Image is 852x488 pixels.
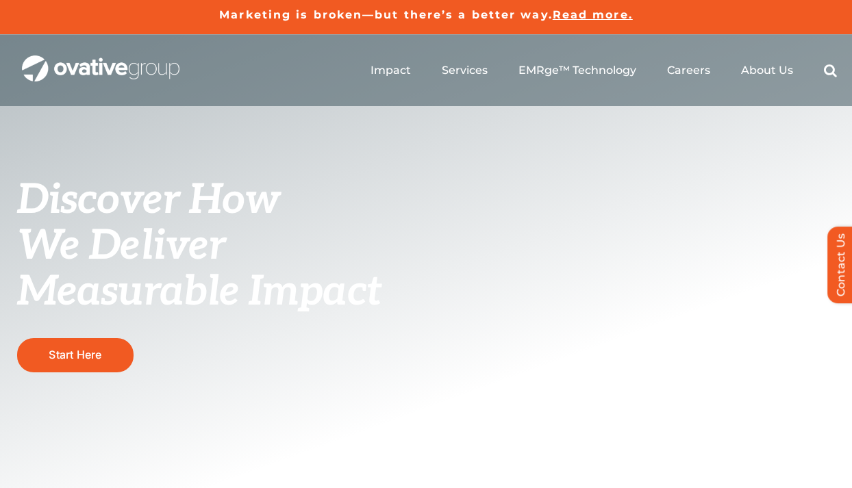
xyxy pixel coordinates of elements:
a: About Us [741,64,793,77]
span: Start Here [49,348,101,361]
a: Marketing is broken—but there’s a better way. [219,8,553,21]
a: Start Here [17,338,134,372]
a: Search [824,64,837,77]
a: OG_Full_horizontal_WHT [22,54,179,67]
span: Discover How [17,176,280,225]
a: Services [442,64,488,77]
span: We Deliver Measurable Impact [17,222,381,317]
a: Read more. [553,8,633,21]
nav: Menu [371,49,837,92]
a: Careers [667,64,710,77]
a: EMRge™ Technology [518,64,636,77]
a: Impact [371,64,411,77]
